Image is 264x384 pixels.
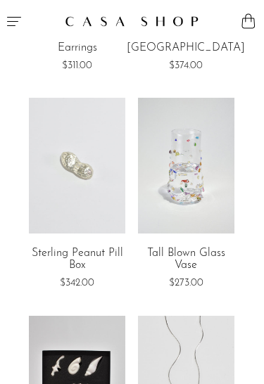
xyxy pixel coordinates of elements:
a: Gold Orchid Earrings [29,30,125,55]
a: Tall Blown Glass Vase [138,248,234,272]
span: $374.00 [169,60,203,71]
a: [PERSON_NAME] in [GEOGRAPHIC_DATA] [127,30,245,55]
span: $311.00 [62,60,92,71]
span: $273.00 [169,278,203,288]
a: Sterling Peanut Pill Box [29,248,125,272]
span: $342.00 [60,278,94,288]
